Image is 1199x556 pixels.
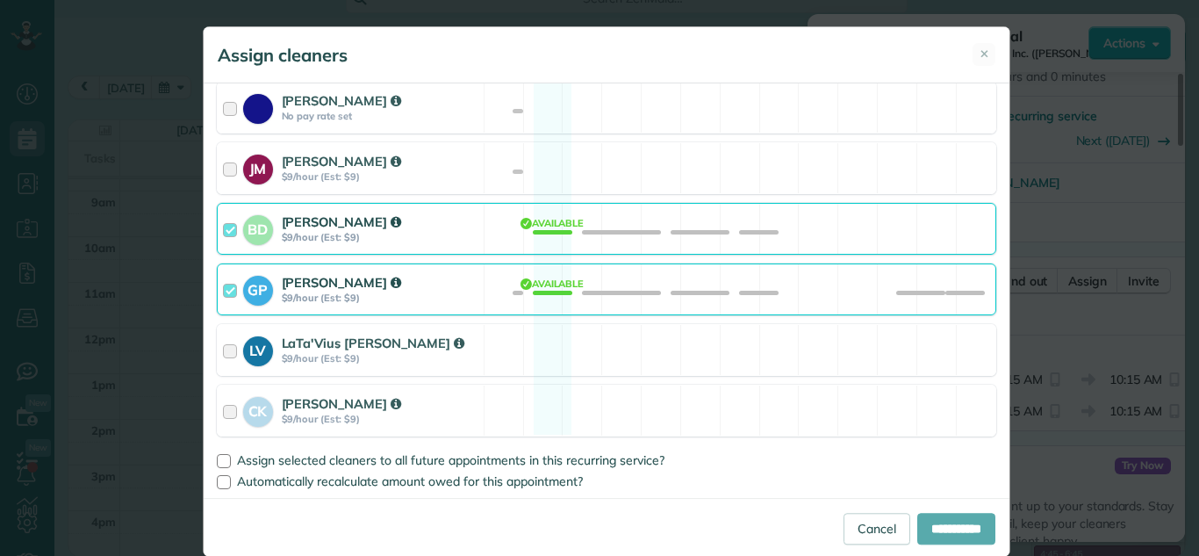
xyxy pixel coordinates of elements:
strong: [PERSON_NAME] [282,153,401,170]
strong: LaTa'Vius [PERSON_NAME] [282,335,464,351]
strong: BD [243,215,273,240]
strong: [PERSON_NAME] [282,213,401,230]
h5: Assign cleaners [218,43,348,68]
span: Automatically recalculate amount owed for this appointment? [237,473,583,489]
span: ✕ [980,46,989,62]
strong: LV [243,336,273,361]
strong: $9/hour (Est: $9) [282,413,478,425]
strong: CK [243,397,273,422]
strong: [PERSON_NAME] [282,92,401,109]
strong: $9/hour (Est: $9) [282,231,478,243]
strong: $9/hour (Est: $9) [282,170,478,183]
strong: JM [243,155,273,179]
strong: [PERSON_NAME] [282,274,401,291]
strong: $9/hour (Est: $9) [282,352,478,365]
span: Assign selected cleaners to all future appointments in this recurring service? [237,452,664,468]
strong: No pay rate set [282,110,478,122]
strong: $9/hour (Est: $9) [282,292,478,304]
a: Cancel [844,513,910,545]
strong: GP [243,276,273,300]
strong: [PERSON_NAME] [282,395,401,412]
